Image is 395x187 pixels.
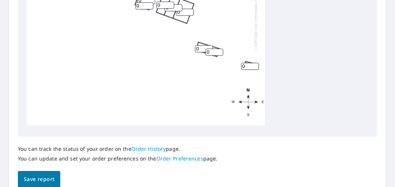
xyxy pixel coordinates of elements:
span: Save report [24,175,54,184]
p: You can update and set your order preferences on the page. [18,155,218,162]
a: Order Preferences [156,155,203,162]
p: You can track the status of your order on the page. [18,146,218,152]
a: Order History [131,145,166,152]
